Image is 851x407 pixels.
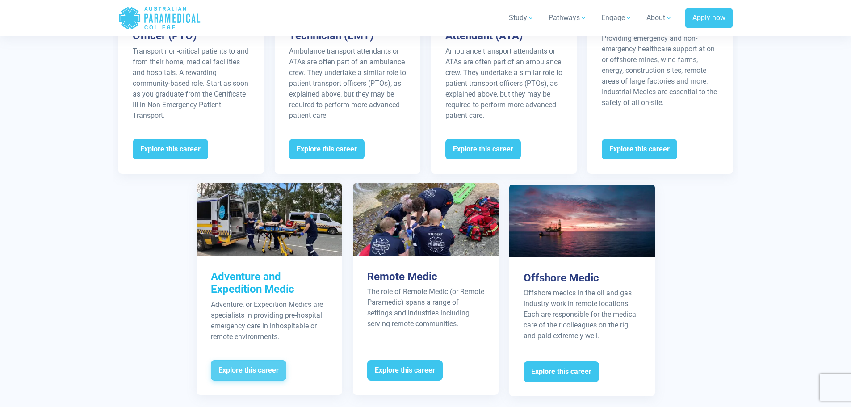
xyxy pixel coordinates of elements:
[118,4,201,33] a: Australian Paramedical College
[524,272,641,285] h3: Offshore Medic
[503,5,540,30] a: Study
[524,288,641,341] div: Offshore medics in the oil and gas industry work in remote locations. Each are responsible for th...
[509,185,655,257] img: Offshore Medic
[367,270,484,283] h3: Remote Medic
[289,46,406,121] div: Ambulance transport attendants or ATAs are often part of an ambulance crew. They undertake a simi...
[602,33,719,108] div: Providing emergency and non-emergency healthcare support at on or offshore mines, wind farms, ene...
[289,139,365,159] span: Explore this career
[133,139,208,159] span: Explore this career
[353,183,499,395] a: Remote Medic The role of Remote Medic (or Remote Paramedic) spans a range of settings and industr...
[602,139,677,159] span: Explore this career
[509,185,655,396] a: Offshore Medic Offshore medics in the oil and gas industry work in remote locations. Each are res...
[596,5,637,30] a: Engage
[197,183,342,256] img: Adventure and Expedition Medic
[367,360,443,381] span: Explore this career
[641,5,678,30] a: About
[367,286,484,329] div: The role of Remote Medic (or Remote Paramedic) spans a range of settings and industries including...
[211,299,328,342] div: Adventure, or Expedition Medics are specialists in providing pre-hospital emergency care in inhos...
[543,5,592,30] a: Pathways
[133,46,250,121] div: Transport non-critical patients to and from their home, medical facilities and hospitals. A rewar...
[211,360,286,381] span: Explore this career
[524,361,599,382] span: Explore this career
[445,139,521,159] span: Explore this career
[445,46,562,121] div: Ambulance transport attendants or ATAs are often part of an ambulance crew. They undertake a simi...
[353,183,499,256] img: Remote Medic
[685,8,733,29] a: Apply now
[197,183,342,395] a: Adventure and Expedition Medic Adventure, or Expedition Medics are specialists in providing pre-h...
[211,270,328,296] h3: Adventure and Expedition Medic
